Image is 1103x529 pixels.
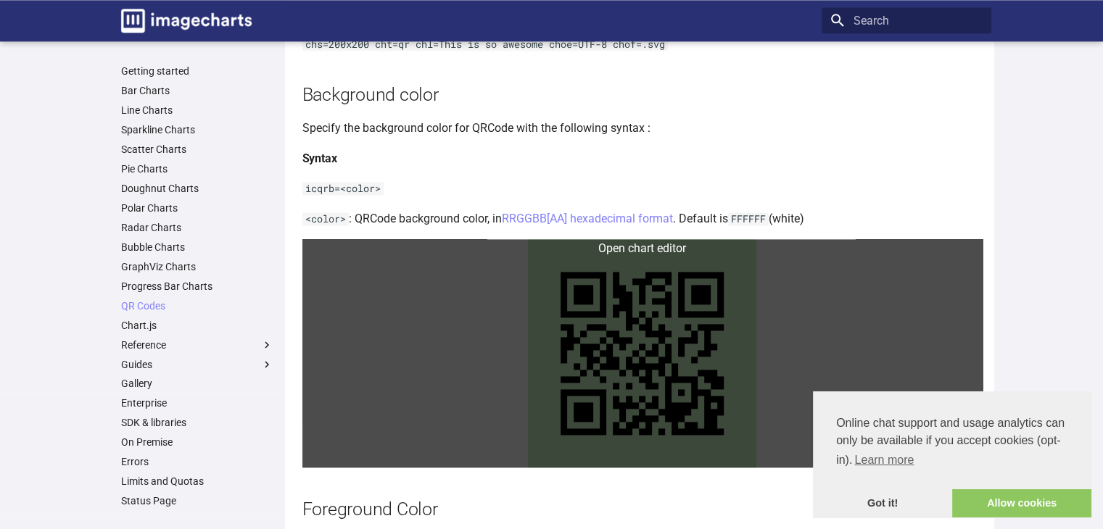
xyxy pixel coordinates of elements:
[121,9,252,33] img: logo
[121,64,273,78] a: Getting started
[121,104,273,117] a: Line Charts
[302,149,983,168] h4: Syntax
[302,209,983,228] p: : QRCode background color, in . Default is (white)
[121,84,273,97] a: Bar Charts
[302,119,983,138] p: Specify the background color for QRCode with the following syntax :
[302,82,983,107] h2: Background color
[121,201,273,214] a: Polar Charts
[502,212,673,225] a: RRGGBB[AA] hexadecimal format
[121,475,273,488] a: Limits and Quotas
[121,358,273,371] label: Guides
[115,3,257,38] a: Image-Charts documentation
[121,494,273,507] a: Status Page
[121,182,273,195] a: Doughnut Charts
[121,260,273,273] a: GraphViz Charts
[121,319,273,332] a: Chart.js
[302,182,384,195] code: icqrb=<color>
[121,280,273,293] a: Progress Bar Charts
[121,162,273,175] a: Pie Charts
[728,212,769,225] code: FFFFFF
[121,338,273,351] label: Reference
[121,455,273,468] a: Errors
[836,415,1068,471] span: Online chat support and usage analytics can only be available if you accept cookies (opt-in).
[121,416,273,429] a: SDK & libraries
[121,221,273,234] a: Radar Charts
[822,7,991,33] input: Search
[121,241,273,254] a: Bubble Charts
[813,489,952,518] a: dismiss cookie message
[121,299,273,312] a: QR Codes
[952,489,1091,518] a: allow cookies
[302,38,668,51] code: chs=200x200 cht=qr chl=This is so awesome choe=UTF-8 chof=.svg
[302,496,983,522] h2: Foreground Color
[302,212,349,225] code: <color>
[121,436,273,449] a: On Premise
[121,396,273,409] a: Enterprise
[121,143,273,156] a: Scatter Charts
[121,123,273,136] a: Sparkline Charts
[121,377,273,390] a: Gallery
[852,449,916,471] a: learn more about cookies
[813,391,1091,517] div: cookieconsent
